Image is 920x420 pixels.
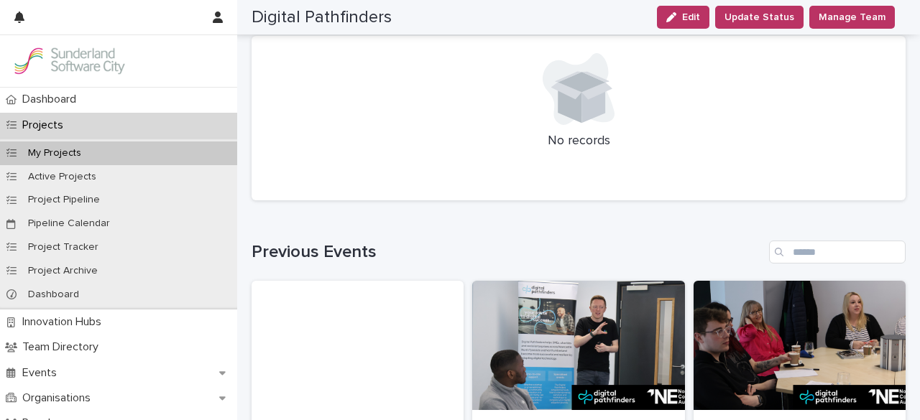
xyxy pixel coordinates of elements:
button: Edit [657,6,709,29]
p: Project Tracker [17,241,110,253]
input: Search [769,241,906,263]
p: Organisations [17,391,102,405]
p: Project Pipeline [17,194,111,206]
h2: Digital Pathfinders [252,7,392,28]
img: Kay6KQejSz2FjblR6DWv [11,47,126,75]
p: My Projects [17,147,93,159]
p: No records [269,134,888,149]
p: Team Directory [17,340,110,354]
span: Manage Team [819,10,885,24]
button: Manage Team [809,6,895,29]
span: Update Status [724,10,794,24]
p: Innovation Hubs [17,315,113,329]
p: Projects [17,118,75,132]
span: Edit [682,12,700,22]
p: Pipeline Calendar [17,218,121,230]
p: Dashboard [17,289,91,301]
p: Project Archive [17,265,109,277]
p: Events [17,366,68,380]
p: Active Projects [17,171,108,183]
h1: Previous Events [252,242,763,263]
button: Update Status [715,6,804,29]
p: Dashboard [17,93,88,106]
